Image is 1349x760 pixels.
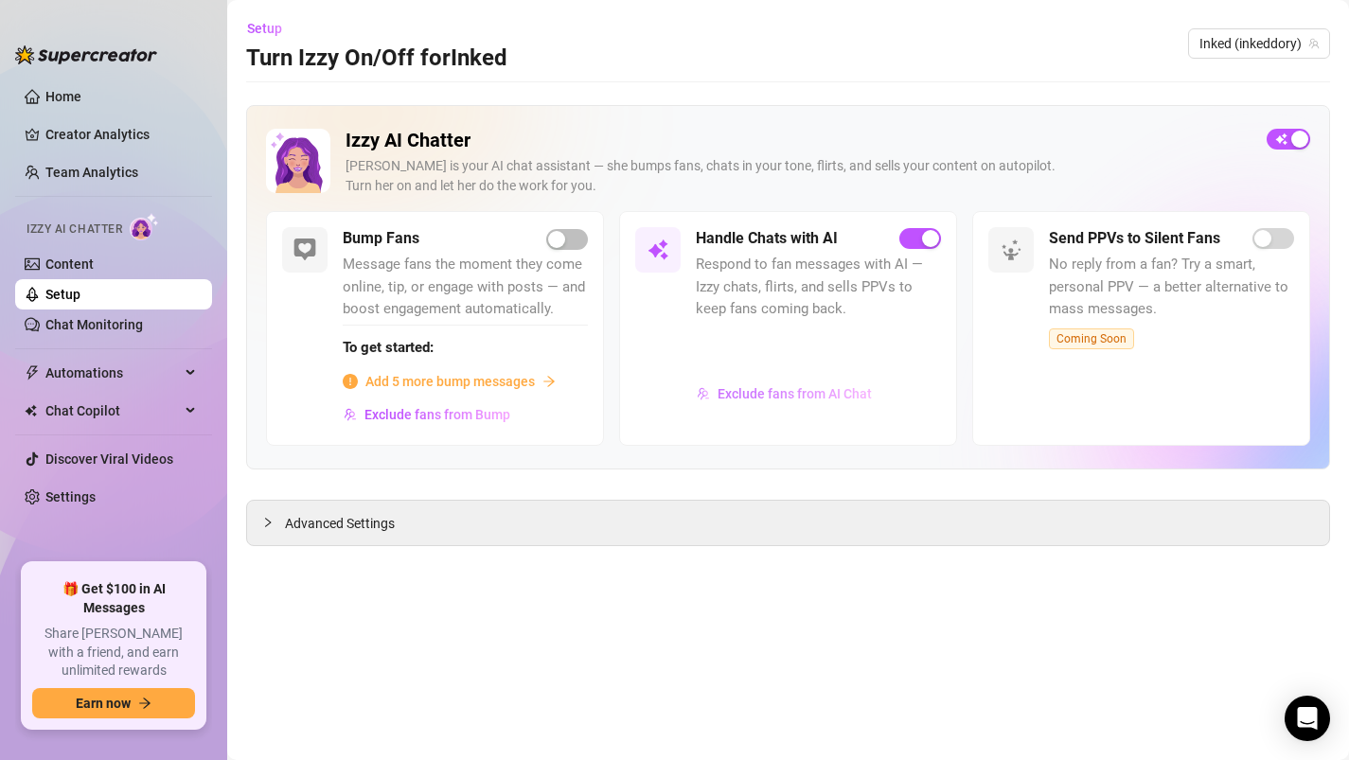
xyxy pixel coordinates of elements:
h5: Bump Fans [343,227,419,250]
span: Izzy AI Chatter [27,221,122,239]
span: Share [PERSON_NAME] with a friend, and earn unlimited rewards [32,625,195,680]
img: svg%3e [1000,239,1022,261]
a: Home [45,89,81,104]
span: arrow-right [542,375,556,388]
a: Content [45,256,94,272]
img: svg%3e [697,387,710,400]
a: Discover Viral Videos [45,451,173,467]
a: Creator Analytics [45,119,197,150]
span: Message fans the moment they come online, tip, or engage with posts — and boost engagement automa... [343,254,588,321]
span: Add 5 more bump messages [365,371,535,392]
span: Coming Soon [1049,328,1134,349]
img: Chat Copilot [25,404,37,417]
h5: Send PPVs to Silent Fans [1049,227,1220,250]
img: logo-BBDzfeDw.svg [15,45,157,64]
a: Settings [45,489,96,504]
span: Setup [247,21,282,36]
a: Chat Monitoring [45,317,143,332]
div: [PERSON_NAME] is your AI chat assistant — she bumps fans, chats in your tone, flirts, and sells y... [346,156,1251,196]
h2: Izzy AI Chatter [346,129,1251,152]
a: Team Analytics [45,165,138,180]
strong: To get started: [343,339,434,356]
span: thunderbolt [25,365,40,380]
span: arrow-right [138,697,151,710]
span: Exclude fans from Bump [364,407,510,422]
span: Chat Copilot [45,396,180,426]
div: collapsed [262,512,285,533]
span: Respond to fan messages with AI — Izzy chats, flirts, and sells PPVs to keep fans coming back. [696,254,941,321]
span: Advanced Settings [285,513,395,534]
button: Exclude fans from Bump [343,399,511,430]
div: Open Intercom Messenger [1285,696,1330,741]
img: Izzy AI Chatter [266,129,330,193]
span: Earn now [76,696,131,711]
h5: Handle Chats with AI [696,227,838,250]
span: team [1308,38,1320,49]
span: collapsed [262,517,274,528]
span: 🎁 Get $100 in AI Messages [32,580,195,617]
span: Automations [45,358,180,388]
a: Setup [45,287,80,302]
span: Exclude fans from AI Chat [718,386,872,401]
button: Earn nowarrow-right [32,688,195,718]
span: info-circle [343,374,358,389]
img: svg%3e [293,239,316,261]
button: Exclude fans from AI Chat [696,379,873,409]
button: Setup [246,13,297,44]
span: Inked (inkeddory) [1199,29,1319,58]
img: AI Chatter [130,213,159,240]
h3: Turn Izzy On/Off for Inked [246,44,507,74]
img: svg%3e [344,408,357,421]
img: svg%3e [647,239,669,261]
span: No reply from a fan? Try a smart, personal PPV — a better alternative to mass messages. [1049,254,1294,321]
